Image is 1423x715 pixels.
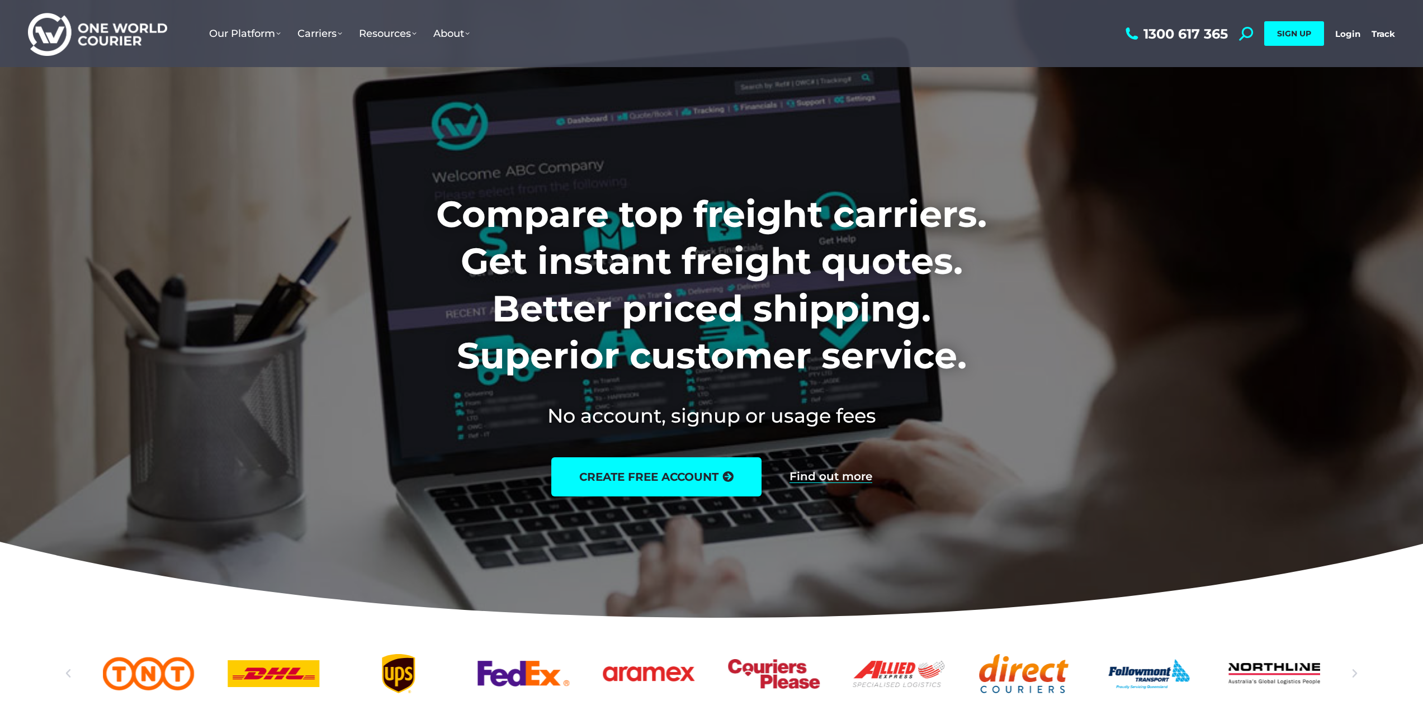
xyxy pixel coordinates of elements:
[1123,27,1228,41] a: 1300 617 365
[1103,654,1195,693] a: Followmont transoirt web logo
[1335,29,1360,39] a: Login
[289,16,351,51] a: Carriers
[603,654,694,693] a: Aramex_logo
[353,654,445,693] div: 4 / 25
[209,27,281,40] span: Our Platform
[1103,654,1195,693] div: 10 / 25
[1264,21,1324,46] a: SIGN UP
[353,654,445,693] a: UPS logo
[978,654,1070,693] div: 9 / 25
[362,402,1061,429] h2: No account, signup or usage fees
[297,27,342,40] span: Carriers
[728,654,820,693] a: Couriers Please logo
[359,27,417,40] span: Resources
[425,16,478,51] a: About
[1228,654,1320,693] a: Northline logo
[1277,29,1311,39] span: SIGN UP
[551,457,762,496] a: create free account
[478,654,570,693] div: 5 / 25
[789,471,872,483] a: Find out more
[351,16,425,51] a: Resources
[1372,29,1395,39] a: Track
[1228,654,1320,693] div: 11 / 25
[853,654,945,693] div: 8 / 25
[228,654,319,693] a: DHl logo
[103,654,1321,693] div: Slides
[728,654,820,693] div: 7 / 25
[433,27,470,40] span: About
[28,11,167,56] img: One World Courier
[603,654,694,693] div: 6 / 25
[103,654,195,693] div: 2 / 25
[228,654,319,693] div: 3 / 25
[201,16,289,51] a: Our Platform
[978,654,1070,693] a: Direct Couriers logo
[362,191,1061,380] h1: Compare top freight carriers. Get instant freight quotes. Better priced shipping. Superior custom...
[103,654,195,693] a: TNT logo Australian freight company
[478,654,570,693] a: FedEx logo
[853,654,945,693] a: Allied Express logo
